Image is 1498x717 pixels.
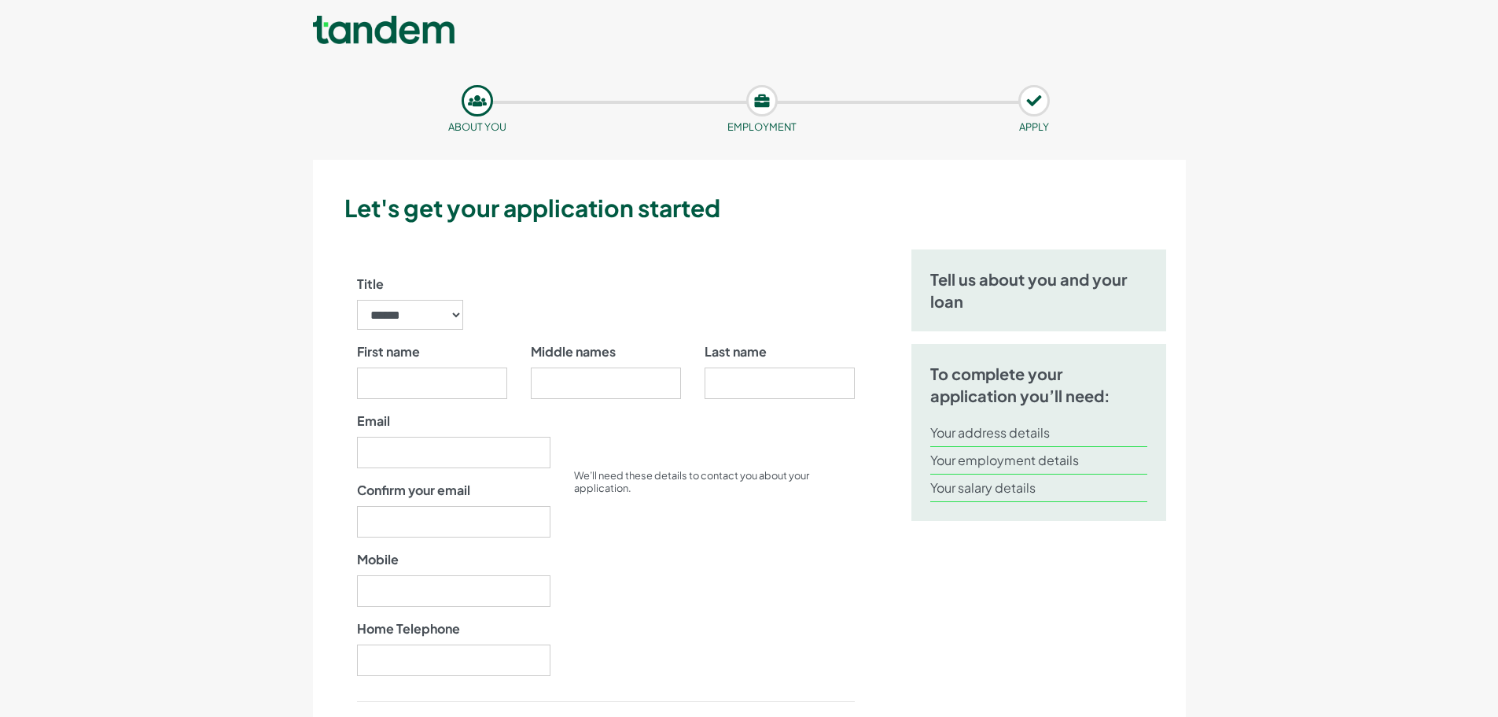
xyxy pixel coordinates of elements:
small: About you [448,120,506,133]
small: APPLY [1019,120,1049,133]
h3: Let's get your application started [344,191,1180,224]
label: Email [357,412,390,431]
label: Confirm your email [357,481,470,500]
li: Your employment details [930,447,1148,475]
h5: Tell us about you and your loan [930,268,1148,312]
label: Middle names [531,342,616,361]
li: Your address details [930,419,1148,447]
label: First name [357,342,420,361]
h5: To complete your application you’ll need: [930,363,1148,407]
label: Home Telephone [357,619,460,638]
label: Last name [705,342,767,361]
label: Mobile [357,550,399,569]
li: Your salary details [930,475,1148,502]
small: We’ll need these details to contact you about your application. [574,469,809,494]
small: Employment [727,120,797,133]
label: Title [357,275,384,294]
